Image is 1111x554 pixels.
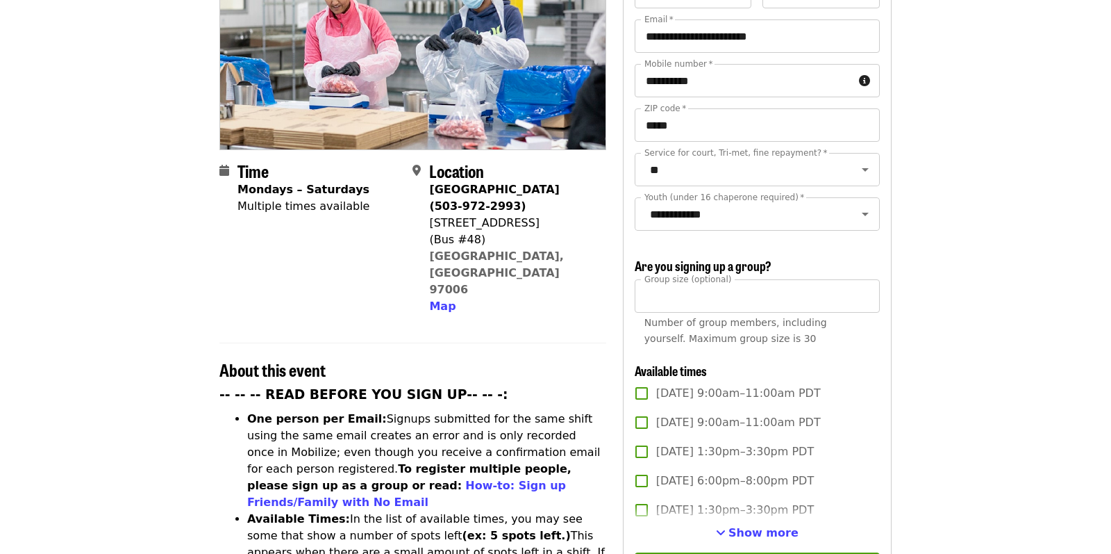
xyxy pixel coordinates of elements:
i: circle-info icon [859,74,870,88]
strong: [GEOGRAPHIC_DATA] (503-972-2993) [429,183,559,213]
strong: Mondays – Saturdays [237,183,369,196]
button: See more timeslots [716,525,799,541]
span: Location [429,158,484,183]
div: Multiple times available [237,198,369,215]
strong: (ex: 5 spots left.) [462,529,570,542]
div: (Bus #48) [429,231,594,248]
span: [DATE] 9:00am–11:00am PDT [656,414,821,431]
span: Group size (optional) [644,274,731,284]
span: Show more [728,526,799,539]
label: Email [644,15,674,24]
span: Time [237,158,269,183]
strong: -- -- -- READ BEFORE YOU SIGN UP-- -- -: [219,387,508,402]
button: Open [855,204,875,224]
li: Signups submitted for the same shift using the same email creates an error and is only recorded o... [247,411,606,511]
strong: Available Times: [247,512,350,526]
label: Mobile number [644,60,712,68]
input: ZIP code [635,108,880,142]
input: Email [635,19,880,53]
div: [STREET_ADDRESS] [429,215,594,231]
strong: To register multiple people, please sign up as a group or read: [247,462,571,492]
span: Number of group members, including yourself. Maximum group size is 30 [644,317,827,344]
input: Mobile number [635,64,853,97]
span: Map [429,300,456,313]
label: Service for court, Tri-met, fine repayment? [644,149,828,157]
span: [DATE] 1:30pm–3:30pm PDT [656,443,814,460]
label: ZIP code [644,104,686,113]
button: Map [429,298,456,315]
i: calendar icon [219,164,229,177]
label: Youth (under 16 chaperone required) [644,193,804,202]
span: [DATE] 9:00am–11:00am PDT [656,385,821,402]
span: [DATE] 1:30pm–3:30pm PDT [656,502,814,519]
span: About this event [219,357,326,382]
span: Available times [635,361,707,380]
i: map-marker-alt icon [412,164,421,177]
a: [GEOGRAPHIC_DATA], [GEOGRAPHIC_DATA] 97006 [429,250,564,296]
button: Open [855,160,875,179]
input: [object Object] [635,279,880,313]
a: How-to: Sign up Friends/Family with No Email [247,479,566,509]
span: [DATE] 6:00pm–8:00pm PDT [656,473,814,489]
span: Are you signing up a group? [635,256,771,275]
strong: One person per Email: [247,412,387,425]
